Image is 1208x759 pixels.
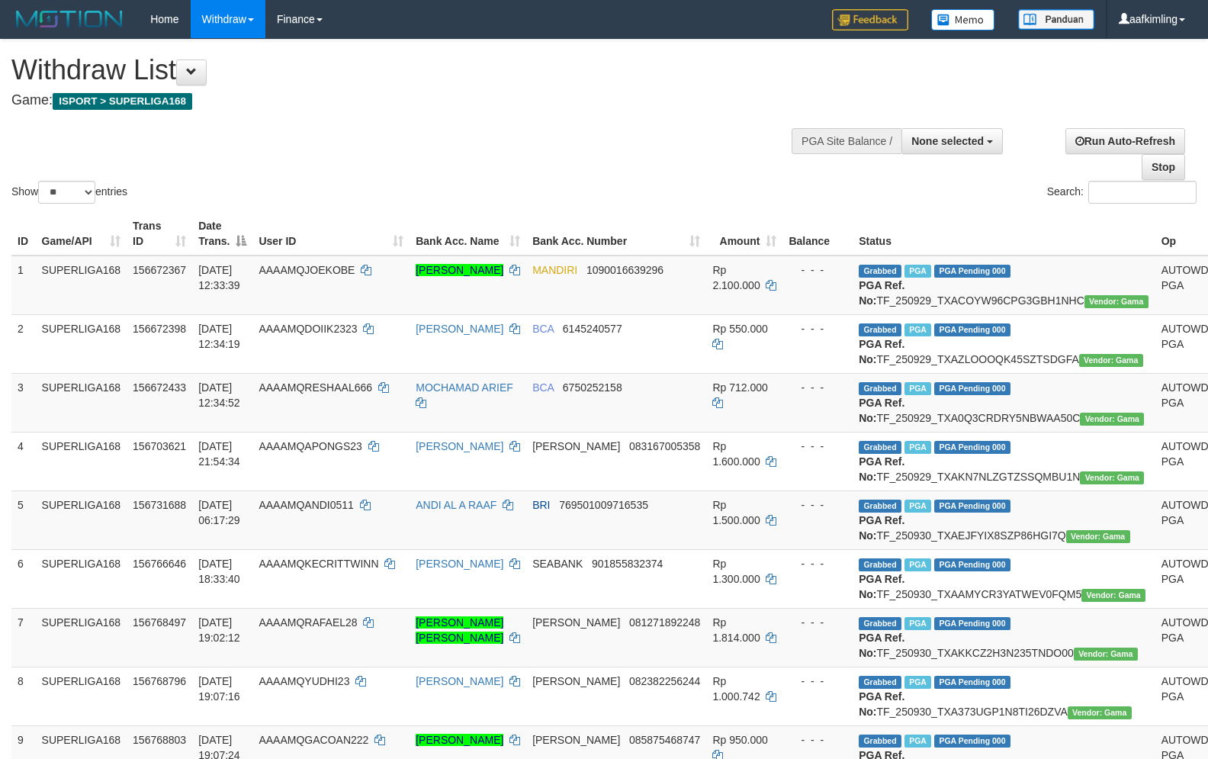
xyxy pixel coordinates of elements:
[532,440,620,452] span: [PERSON_NAME]
[853,373,1155,432] td: TF_250929_TXA0Q3CRDRY5NBWAA50C
[36,212,127,256] th: Game/API: activate to sort column ascending
[192,212,252,256] th: Date Trans.: activate to sort column descending
[789,556,847,571] div: - - -
[712,440,760,468] span: Rp 1.600.000
[198,558,240,585] span: [DATE] 18:33:40
[532,616,620,629] span: [PERSON_NAME]
[1066,530,1130,543] span: Vendor URL: https://trx31.1velocity.biz
[629,675,700,687] span: Copy 082382256244 to clipboard
[36,373,127,432] td: SUPERLIGA168
[532,381,554,394] span: BCA
[853,667,1155,725] td: TF_250930_TXA373UGP1N8TI26DZVA
[712,616,760,644] span: Rp 1.814.000
[789,674,847,689] div: - - -
[198,381,240,409] span: [DATE] 12:34:52
[904,265,931,278] span: Marked by aafsengchandara
[904,323,931,336] span: Marked by aafsoycanthlai
[416,323,503,335] a: [PERSON_NAME]
[629,440,700,452] span: Copy 083167005358 to clipboard
[859,617,901,630] span: Grabbed
[11,432,36,490] td: 4
[133,323,186,335] span: 156672398
[712,264,760,291] span: Rp 2.100.000
[11,549,36,608] td: 6
[853,256,1155,315] td: TF_250929_TXACOYW96CPG3GBH1NHC
[259,264,355,276] span: AAAAMQJOEKOBE
[934,558,1010,571] span: PGA Pending
[859,441,901,454] span: Grabbed
[1065,128,1185,154] a: Run Auto-Refresh
[934,500,1010,513] span: PGA Pending
[11,93,790,108] h4: Game:
[904,617,931,630] span: Marked by aafsoumeymey
[712,675,760,703] span: Rp 1.000.742
[853,490,1155,549] td: TF_250930_TXAEJFYIX8SZP86HGI7Q
[559,499,648,511] span: Copy 769501009716535 to clipboard
[1047,181,1197,204] label: Search:
[198,323,240,350] span: [DATE] 12:34:19
[259,558,378,570] span: AAAAMQKECRITTWINN
[901,128,1003,154] button: None selected
[198,264,240,291] span: [DATE] 12:33:39
[198,499,240,526] span: [DATE] 06:17:29
[1018,9,1094,30] img: panduan.png
[782,212,853,256] th: Balance
[832,9,908,31] img: Feedback.jpg
[904,558,931,571] span: Marked by aafheankoy
[416,381,513,394] a: MOCHAMAD ARIEF
[36,256,127,315] td: SUPERLIGA168
[789,615,847,630] div: - - -
[133,264,186,276] span: 156672367
[853,432,1155,490] td: TF_250929_TXAKN7NLZGTZSSQMBU1N
[532,675,620,687] span: [PERSON_NAME]
[11,181,127,204] label: Show entries
[629,734,700,746] span: Copy 085875468747 to clipboard
[416,616,503,644] a: [PERSON_NAME] [PERSON_NAME]
[911,135,984,147] span: None selected
[859,323,901,336] span: Grabbed
[416,440,503,452] a: [PERSON_NAME]
[532,734,620,746] span: [PERSON_NAME]
[789,321,847,336] div: - - -
[259,440,361,452] span: AAAAMQAPONGS23
[133,616,186,629] span: 156768497
[532,499,550,511] span: BRI
[259,734,368,746] span: AAAAMQGACOAN222
[859,514,904,542] b: PGA Ref. No:
[563,381,622,394] span: Copy 6750252158 to clipboard
[789,380,847,395] div: - - -
[416,264,503,276] a: [PERSON_NAME]
[11,490,36,549] td: 5
[629,616,700,629] span: Copy 081271892248 to clipboard
[11,256,36,315] td: 1
[532,558,583,570] span: SEABANK
[904,441,931,454] span: Marked by aafchhiseyha
[416,734,503,746] a: [PERSON_NAME]
[259,675,349,687] span: AAAAMQYUDHI23
[853,608,1155,667] td: TF_250930_TXAKKCZ2H3N235TNDO00
[526,212,706,256] th: Bank Acc. Number: activate to sort column ascending
[416,558,503,570] a: [PERSON_NAME]
[853,314,1155,373] td: TF_250929_TXAZLOOOQK45SZTSDGFA
[563,323,622,335] span: Copy 6145240577 to clipboard
[36,549,127,608] td: SUPERLIGA168
[931,9,995,31] img: Button%20Memo.svg
[532,264,577,276] span: MANDIRI
[259,323,357,335] span: AAAAMQDOIIK2323
[904,735,931,748] span: Marked by aafsoumeymey
[859,558,901,571] span: Grabbed
[859,338,904,365] b: PGA Ref. No:
[712,734,767,746] span: Rp 950.000
[859,676,901,689] span: Grabbed
[1081,589,1145,602] span: Vendor URL: https://trx31.1velocity.biz
[11,608,36,667] td: 7
[133,675,186,687] span: 156768796
[11,667,36,725] td: 8
[586,264,663,276] span: Copy 1090016639296 to clipboard
[532,323,554,335] span: BCA
[1142,154,1185,180] a: Stop
[934,323,1010,336] span: PGA Pending
[11,212,36,256] th: ID
[1080,471,1144,484] span: Vendor URL: https://trx31.1velocity.biz
[11,8,127,31] img: MOTION_logo.png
